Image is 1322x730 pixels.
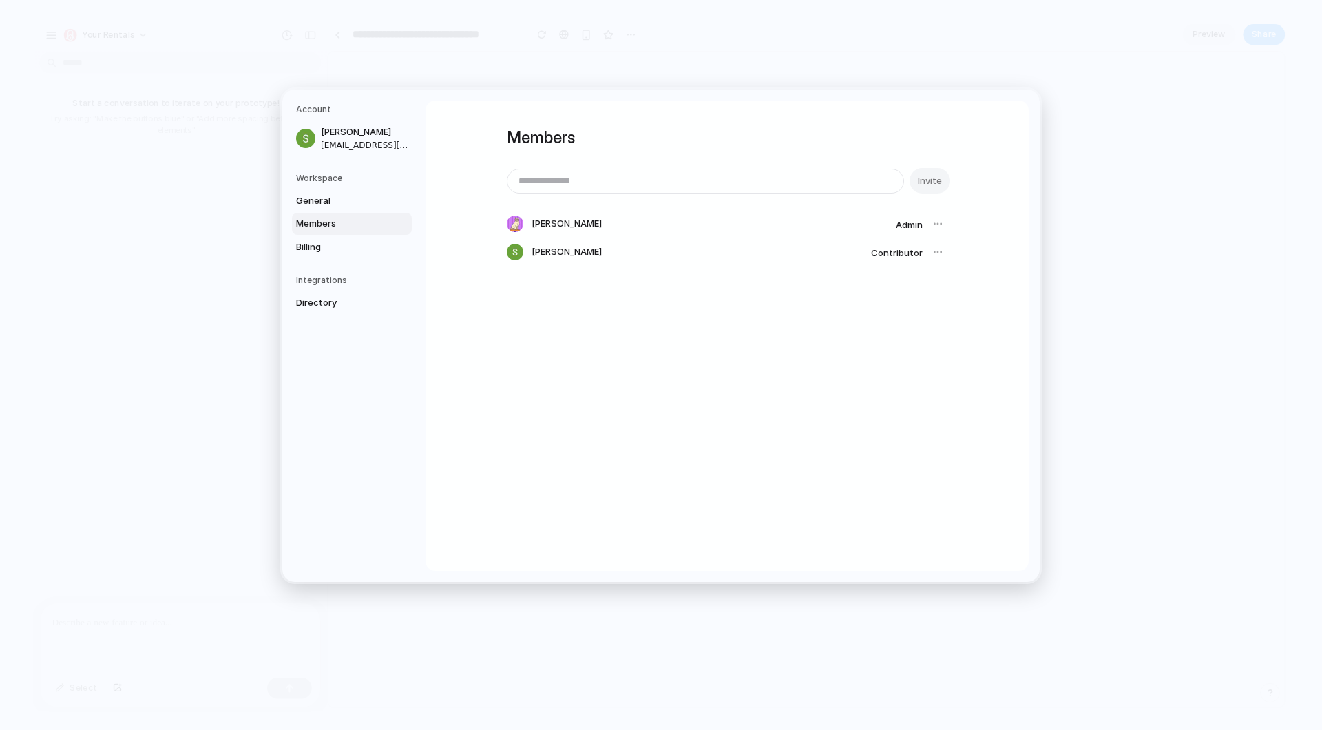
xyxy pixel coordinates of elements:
[296,217,384,231] span: Members
[296,194,384,208] span: General
[896,219,923,230] span: Admin
[507,125,947,150] h1: Members
[292,190,412,212] a: General
[292,213,412,235] a: Members
[321,139,409,152] span: [EMAIL_ADDRESS][PERSON_NAME][DOMAIN_NAME]
[532,217,602,231] span: [PERSON_NAME]
[871,247,923,258] span: Contributor
[296,274,412,286] h5: Integrations
[296,103,412,116] h5: Account
[321,125,409,139] span: [PERSON_NAME]
[292,121,412,156] a: [PERSON_NAME][EMAIL_ADDRESS][PERSON_NAME][DOMAIN_NAME]
[532,245,602,259] span: [PERSON_NAME]
[296,240,384,254] span: Billing
[292,292,412,314] a: Directory
[292,236,412,258] a: Billing
[296,296,384,310] span: Directory
[296,172,412,185] h5: Workspace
